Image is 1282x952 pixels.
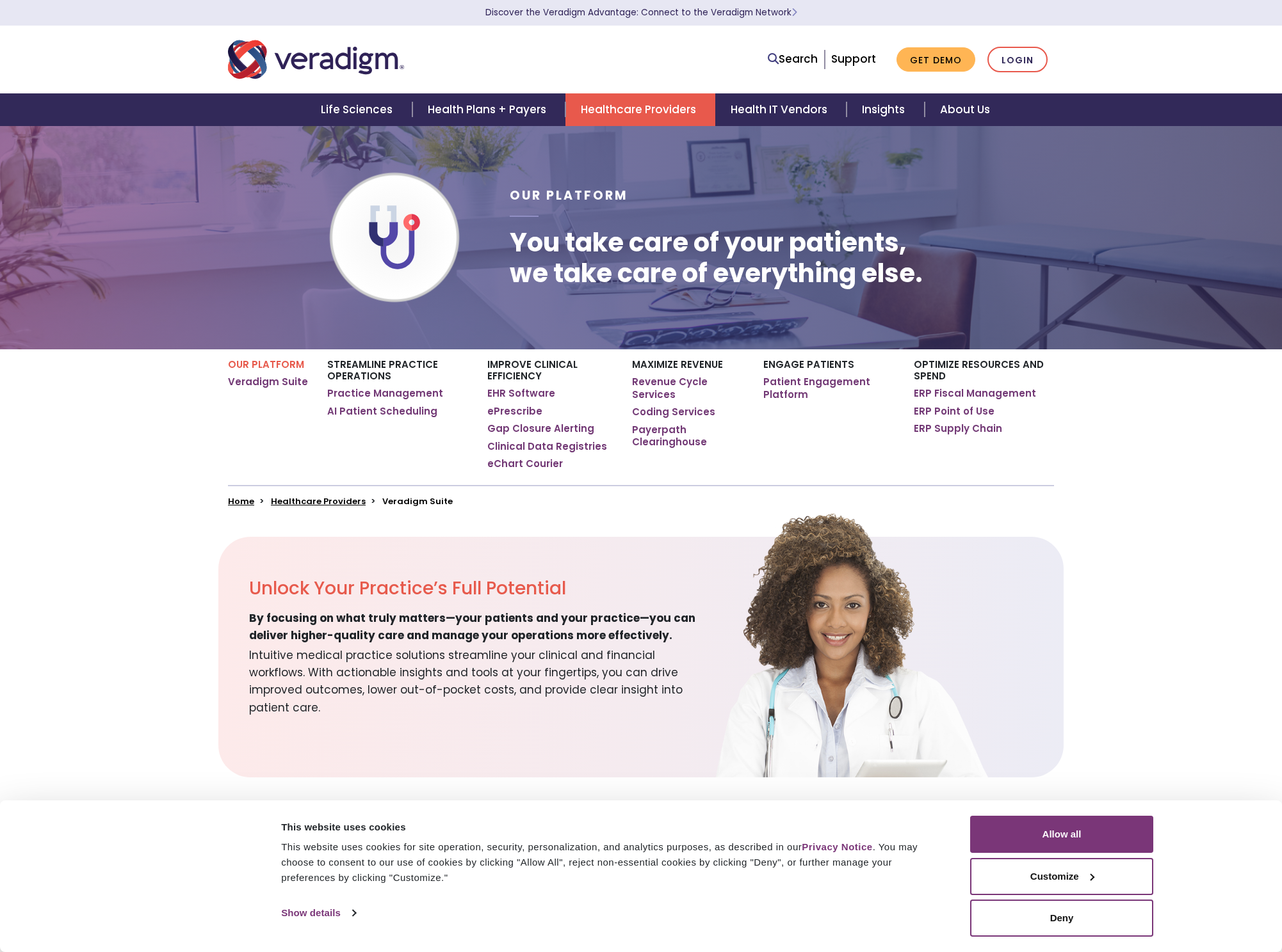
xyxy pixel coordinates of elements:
[510,227,923,289] h1: You take care of your patients, we take care of everything else.
[802,841,872,852] a: Privacy Notice
[487,422,594,435] a: Gap Closure Alerting
[281,903,355,923] a: Show details
[487,440,607,453] a: Clinical Data Registries
[281,820,941,835] div: This website uses cookies
[228,376,308,388] a: Veradigm Suite
[831,51,876,67] a: Support
[632,376,744,401] a: Revenue Cycle Services
[305,93,412,126] a: Life Sciences
[632,424,744,448] a: Payerpath Clearinghouse
[510,187,628,204] span: Our Platform
[970,816,1153,853] button: Allow all
[271,495,366,507] a: Healthcare Providers
[485,6,797,19] a: Discover the Veradigm Advantage: Connect to the Veradigm NetworkLearn More
[689,511,1009,777] img: solution-provider-potential.png
[327,387,443,400] a: Practice Management
[715,93,847,126] a: Health IT Vendors
[987,47,1048,73] a: Login
[791,6,797,19] span: Learn More
[914,422,1002,435] a: ERP Supply Chain
[487,387,555,400] a: EHR Software
[327,405,437,418] a: AI Patient Scheduling
[249,644,711,717] span: Intuitive medical practice solutions streamline your clinical and financial workflows. With actio...
[228,495,254,507] a: Home
[768,51,818,68] a: Search
[925,93,1005,126] a: About Us
[847,93,924,126] a: Insights
[249,610,711,644] span: By focusing on what truly matters—your patients and your practice—you can deliver higher-quality ...
[249,578,711,599] h2: Unlock Your Practice’s Full Potential
[565,93,715,126] a: Healthcare Providers
[970,900,1153,937] button: Deny
[914,387,1036,400] a: ERP Fiscal Management
[914,405,994,418] a: ERP Point of Use
[897,47,975,72] a: Get Demo
[970,858,1153,895] button: Customize
[228,38,404,81] img: Veradigm logo
[412,93,565,126] a: Health Plans + Payers
[763,376,895,401] a: Patient Engagement Platform
[281,839,941,885] div: This website uses cookies for site operation, security, personalization, and analytics purposes, ...
[487,457,563,470] a: eChart Courier
[632,406,715,418] a: Coding Services
[487,405,542,418] a: ePrescribe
